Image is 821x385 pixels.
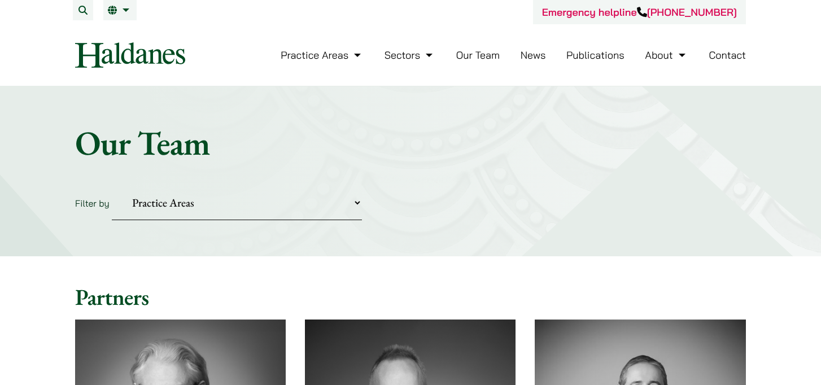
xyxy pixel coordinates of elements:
[75,283,746,310] h2: Partners
[75,42,185,68] img: Logo of Haldanes
[521,49,546,62] a: News
[542,6,737,19] a: Emergency helpline[PHONE_NUMBER]
[645,49,688,62] a: About
[75,123,746,163] h1: Our Team
[385,49,435,62] a: Sectors
[281,49,364,62] a: Practice Areas
[709,49,746,62] a: Contact
[75,198,110,209] label: Filter by
[566,49,625,62] a: Publications
[108,6,132,15] a: EN
[456,49,500,62] a: Our Team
